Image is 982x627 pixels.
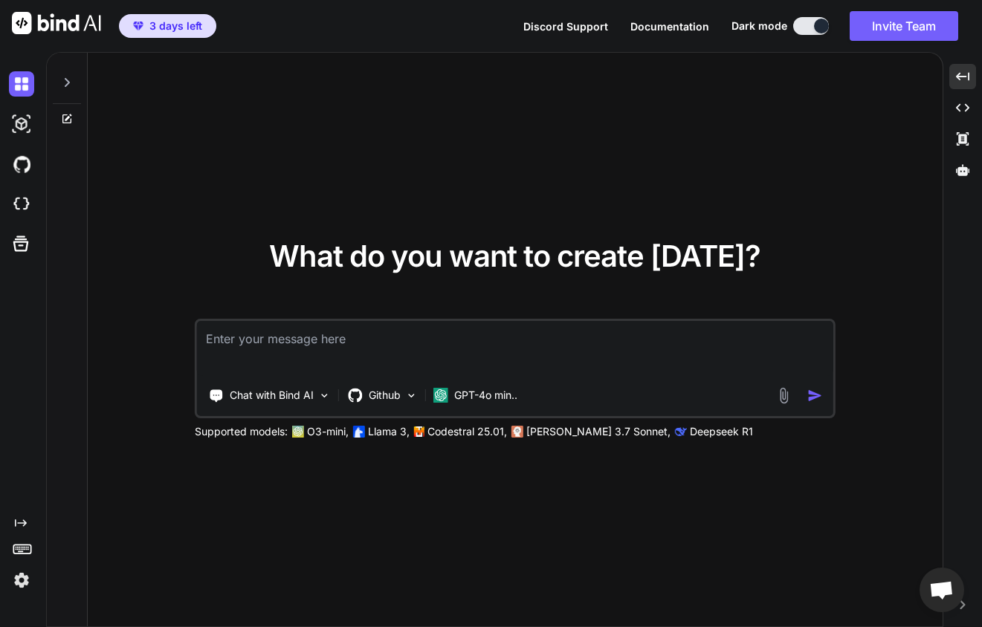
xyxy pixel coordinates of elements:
div: Open chat [920,568,964,612]
img: attachment [775,387,792,404]
p: [PERSON_NAME] 3.7 Sonnet, [526,424,671,439]
img: githubDark [9,152,34,177]
img: icon [807,388,823,403]
span: Documentation [630,20,709,33]
img: claude [511,426,523,438]
p: GPT-4o min.. [454,388,517,403]
img: Bind AI [12,12,101,34]
p: Chat with Bind AI [230,388,314,403]
img: darkChat [9,71,34,97]
span: Discord Support [523,20,608,33]
p: Llama 3, [368,424,410,439]
img: darkAi-studio [9,111,34,137]
p: Supported models: [195,424,288,439]
img: cloudideIcon [9,192,34,217]
p: Deepseek R1 [690,424,753,439]
img: Llama2 [353,426,365,438]
span: 3 days left [149,19,202,33]
p: Codestral 25.01, [427,424,507,439]
p: Github [369,388,401,403]
button: Invite Team [850,11,958,41]
button: premium3 days left [119,14,216,38]
span: Dark mode [731,19,787,33]
img: GPT-4 [292,426,304,438]
img: claude [675,426,687,438]
img: Pick Models [405,389,418,402]
img: Mistral-AI [414,426,424,437]
img: Pick Tools [318,389,331,402]
img: settings [9,568,34,593]
p: O3-mini, [307,424,349,439]
img: premium [133,22,143,30]
span: What do you want to create [DATE]? [269,238,760,274]
button: Documentation [630,19,709,34]
button: Discord Support [523,19,608,34]
img: GPT-4o mini [433,388,448,403]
